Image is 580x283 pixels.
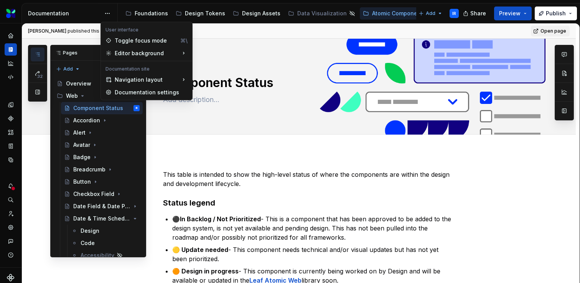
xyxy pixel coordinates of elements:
div: Navigation layout [102,74,191,86]
div: Editor background [102,47,191,59]
div: Documentation settings [115,89,188,96]
div: ⌘\ [180,37,188,44]
div: User interface [102,27,191,33]
div: Documentation site [102,66,191,72]
div: Toggle focus mode [115,37,177,44]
